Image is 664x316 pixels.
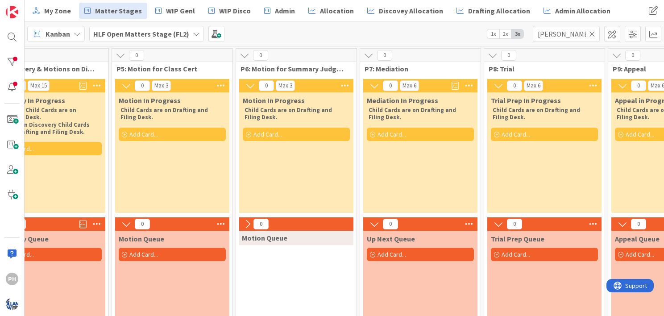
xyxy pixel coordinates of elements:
[79,3,147,19] a: Matter Stages
[365,64,469,73] span: P7: Mediation
[253,50,268,61] span: 0
[507,219,522,229] span: 0
[527,83,540,88] div: Max 6
[19,1,41,12] span: Support
[275,5,295,16] span: Admin
[129,130,158,138] span: Add Card...
[383,219,398,229] span: 0
[27,3,76,19] a: My Zone
[320,5,354,16] span: Allocation
[631,80,646,91] span: 0
[491,96,561,105] span: Trial Prep In Progress
[383,80,398,91] span: 0
[487,29,499,38] span: 1x
[502,130,530,138] span: Add Card...
[93,29,189,38] b: HLF Open Matters Stage (FL2)
[203,3,256,19] a: WIP Disco
[626,130,654,138] span: Add Card...
[119,96,181,105] span: Motion In Progress
[44,5,71,16] span: My Zone
[631,219,646,229] span: 0
[46,29,70,39] span: Kanban
[451,3,535,19] a: Drafting Allocation
[253,219,269,229] span: 0
[493,106,581,121] strong: Child Cards are on Drafting and Filing Desk.
[253,130,282,138] span: Add Card...
[499,29,511,38] span: 2x
[538,3,616,19] a: Admin Allocation
[259,80,274,91] span: 0
[378,250,406,258] span: Add Card...
[6,6,18,18] img: Visit kanbanzone.com
[378,130,406,138] span: Add Card...
[116,64,221,73] span: P5: Motion for Class Cert
[468,5,530,16] span: Drafting Allocation
[95,5,142,16] span: Matter Stages
[367,96,438,105] span: Mediation In Progress
[166,5,195,16] span: WIP Genl
[120,106,209,121] strong: Child Cards are on Drafting and Filing Desk.
[502,250,530,258] span: Add Card...
[6,298,18,310] img: avatar
[625,50,640,61] span: 0
[30,83,47,88] div: Max 15
[501,50,516,61] span: 0
[242,233,287,242] span: Motion Queue
[259,3,300,19] a: Admin
[219,5,251,16] span: WIP Disco
[491,234,544,243] span: Trial Prep Queue
[507,80,522,91] span: 0
[135,80,150,91] span: 0
[403,83,416,88] div: Max 6
[369,106,457,121] strong: Child Cards are on Drafting and Filing Desk.
[303,3,359,19] a: Allocation
[377,50,392,61] span: 0
[6,273,18,285] div: PH
[511,29,523,38] span: 3x
[119,234,164,243] span: Motion Queue
[555,5,610,16] span: Admin Allocation
[615,234,660,243] span: Appeal Queue
[489,64,593,73] span: P8: Trial
[626,250,654,258] span: Add Card...
[129,50,144,61] span: 0
[150,3,200,19] a: WIP Genl
[362,3,448,19] a: Discovey Allocation
[129,250,158,258] span: Add Card...
[533,26,600,42] input: Quick Filter...
[135,219,150,229] span: 0
[154,83,168,88] div: Max 3
[245,106,333,121] strong: Child Cards are on Drafting and Filing Desk.
[241,64,345,73] span: P6: Motion for Summary Judgment
[367,234,415,243] span: Up Next Queue
[278,83,292,88] div: Max 3
[243,96,305,105] span: Motion In Progress
[379,5,443,16] span: Discovey Allocation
